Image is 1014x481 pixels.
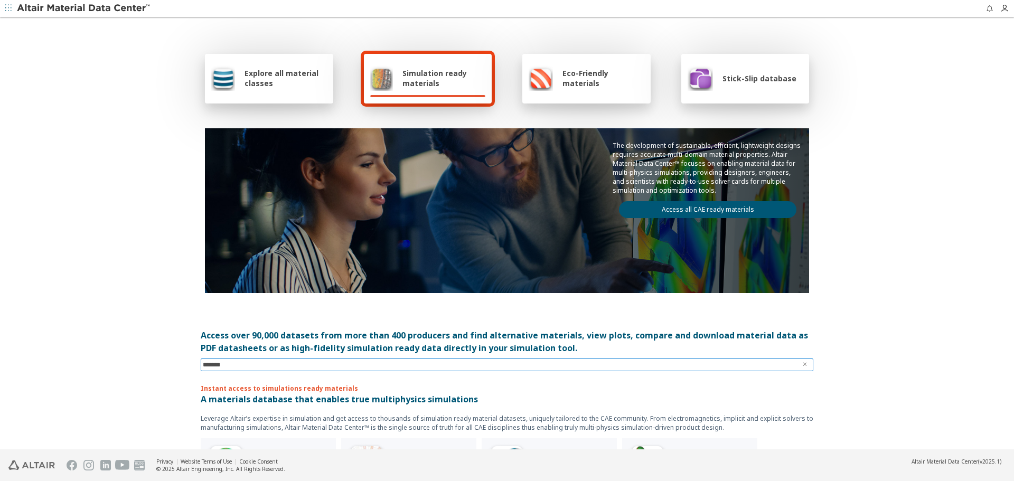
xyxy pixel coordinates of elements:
[796,359,813,371] button: Clear text
[239,458,278,465] a: Cookie Consent
[211,65,235,91] img: Explore all material classes
[722,73,796,83] span: Stick-Slip database
[201,393,813,405] p: A materials database that enables true multiphysics simulations
[402,68,485,88] span: Simulation ready materials
[619,201,796,218] a: Access all CAE ready materials
[201,384,813,393] p: Instant access to simulations ready materials
[17,3,152,14] img: Altair Material Data Center
[8,460,55,470] img: Altair Engineering
[370,65,393,91] img: Simulation ready materials
[562,68,644,88] span: Eco-Friendly materials
[245,68,327,88] span: Explore all material classes
[529,65,553,91] img: Eco-Friendly materials
[613,141,803,195] p: The development of sustainable, efficient, lightweight designs requires accurate multi-domain mat...
[156,458,173,465] a: Privacy
[912,458,1001,465] div: (v2025.1)
[181,458,232,465] a: Website Terms of Use
[201,414,813,432] p: Leverage Altair’s expertise in simulation and get access to thousands of simulation ready materia...
[688,65,713,91] img: Stick-Slip database
[156,465,285,473] div: © 2025 Altair Engineering, Inc. All Rights Reserved.
[201,329,813,354] div: Access over 90,000 datasets from more than 400 producers and find alternative materials, view plo...
[912,458,978,465] span: Altair Material Data Center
